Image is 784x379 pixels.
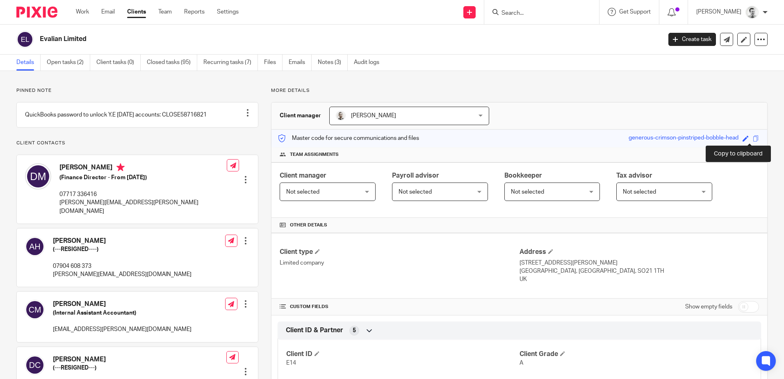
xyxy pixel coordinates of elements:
[16,31,34,48] img: svg%3E
[668,33,716,46] a: Create task
[184,8,205,16] a: Reports
[504,172,542,179] span: Bookkeeper
[286,189,319,195] span: Not selected
[217,8,239,16] a: Settings
[290,222,327,228] span: Other details
[336,111,346,121] img: PS.png
[59,190,227,199] p: 07717 336416
[745,6,759,19] img: Andy_2025.jpg
[685,303,732,311] label: Show empty fields
[286,350,519,358] h4: Client ID
[16,55,41,71] a: Details
[16,7,57,18] img: Pixie
[16,140,258,146] p: Client contacts
[511,189,544,195] span: Not selected
[286,326,343,335] span: Client ID & Partner
[53,309,191,317] h5: (Internal Assistant Accountant)
[520,350,752,358] h4: Client Grade
[354,55,385,71] a: Audit logs
[616,172,652,179] span: Tax advisor
[623,189,656,195] span: Not selected
[53,355,226,364] h4: [PERSON_NAME]
[47,55,90,71] a: Open tasks (2)
[280,304,519,310] h4: CUSTOM FIELDS
[629,134,738,143] div: generous-crimson-pinstriped-bobble-head
[619,9,651,15] span: Get Support
[53,300,191,308] h4: [PERSON_NAME]
[203,55,258,71] a: Recurring tasks (7)
[127,8,146,16] a: Clients
[264,55,283,71] a: Files
[53,245,191,253] h5: (---RESIGNED----)
[520,360,523,366] span: A
[53,364,226,372] h5: (---RESIGNED---)
[520,275,759,283] p: UK
[25,237,45,256] img: svg%3E
[520,248,759,256] h4: Address
[696,8,741,16] p: [PERSON_NAME]
[147,55,197,71] a: Closed tasks (95)
[280,172,326,179] span: Client manager
[25,300,45,320] img: svg%3E
[318,55,348,71] a: Notes (3)
[290,151,339,158] span: Team assignments
[116,163,125,171] i: Primary
[25,163,51,189] img: svg%3E
[53,237,191,245] h4: [PERSON_NAME]
[501,10,574,17] input: Search
[59,199,227,215] p: [PERSON_NAME][EMAIL_ADDRESS][PERSON_NAME][DOMAIN_NAME]
[25,355,45,375] img: svg%3E
[280,112,321,120] h3: Client manager
[278,134,419,142] p: Master code for secure communications and files
[280,248,519,256] h4: Client type
[40,35,533,43] h2: Evalian Limited
[520,259,759,267] p: [STREET_ADDRESS][PERSON_NAME]
[53,262,191,270] p: 07904 608 373
[101,8,115,16] a: Email
[399,189,432,195] span: Not selected
[76,8,89,16] a: Work
[59,174,227,182] h5: (Finance Director - From [DATE])
[353,326,356,335] span: 5
[53,270,191,279] p: [PERSON_NAME][EMAIL_ADDRESS][DOMAIN_NAME]
[59,163,227,174] h4: [PERSON_NAME]
[351,113,396,119] span: [PERSON_NAME]
[271,87,768,94] p: More details
[280,259,519,267] p: Limited company
[16,87,258,94] p: Pinned note
[392,172,439,179] span: Payroll advisor
[286,360,296,366] span: E14
[289,55,312,71] a: Emails
[520,267,759,275] p: [GEOGRAPHIC_DATA], [GEOGRAPHIC_DATA], SO21 1TH
[53,325,191,333] p: [EMAIL_ADDRESS][PERSON_NAME][DOMAIN_NAME]
[96,55,141,71] a: Client tasks (0)
[158,8,172,16] a: Team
